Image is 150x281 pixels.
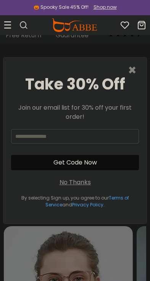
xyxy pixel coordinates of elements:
[90,4,117,10] a: Shop now
[34,4,89,11] div: 🎃 Spooky Sale 45% Off!
[94,4,117,11] div: Shop now
[60,178,91,187] div: No Thanks
[52,18,97,32] img: abbeglasses.com
[45,195,129,208] a: Terms of Service
[11,103,139,121] div: Join our email list for 30% off your first order!
[128,61,137,80] span: ×
[11,195,139,208] div: By selecting Sign up, you agree to our and .
[72,201,103,208] a: Privacy Policy
[11,73,139,96] div: Take 30% Off
[11,155,139,170] button: Get Code Now
[128,64,137,77] button: Close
